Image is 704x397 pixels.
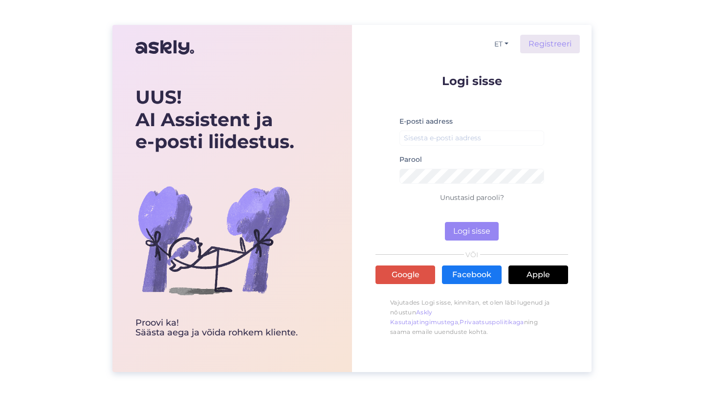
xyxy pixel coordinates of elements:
button: ET [490,37,512,51]
a: Privaatsuspoliitikaga [460,318,524,326]
button: Logi sisse [445,222,499,241]
label: Parool [399,154,422,165]
a: Google [375,265,435,284]
span: VÕI [464,251,480,258]
p: Vajutades Logi sisse, kinnitan, et olen läbi lugenud ja nõustun , ning saama emaile uuenduste kohta. [375,293,568,342]
input: Sisesta e-posti aadress [399,131,544,146]
a: Apple [508,265,568,284]
a: Unustasid parooli? [440,193,504,202]
p: Logi sisse [375,75,568,87]
a: Facebook [442,265,502,284]
div: UUS! AI Assistent ja e-posti liidestus. [135,86,298,153]
a: Registreeri [520,35,580,53]
div: Proovi ka! Säästa aega ja võida rohkem kliente. [135,318,298,338]
label: E-posti aadress [399,116,453,127]
a: Askly Kasutajatingimustega [390,309,458,326]
img: bg-askly [135,162,292,318]
img: Askly [135,36,194,59]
